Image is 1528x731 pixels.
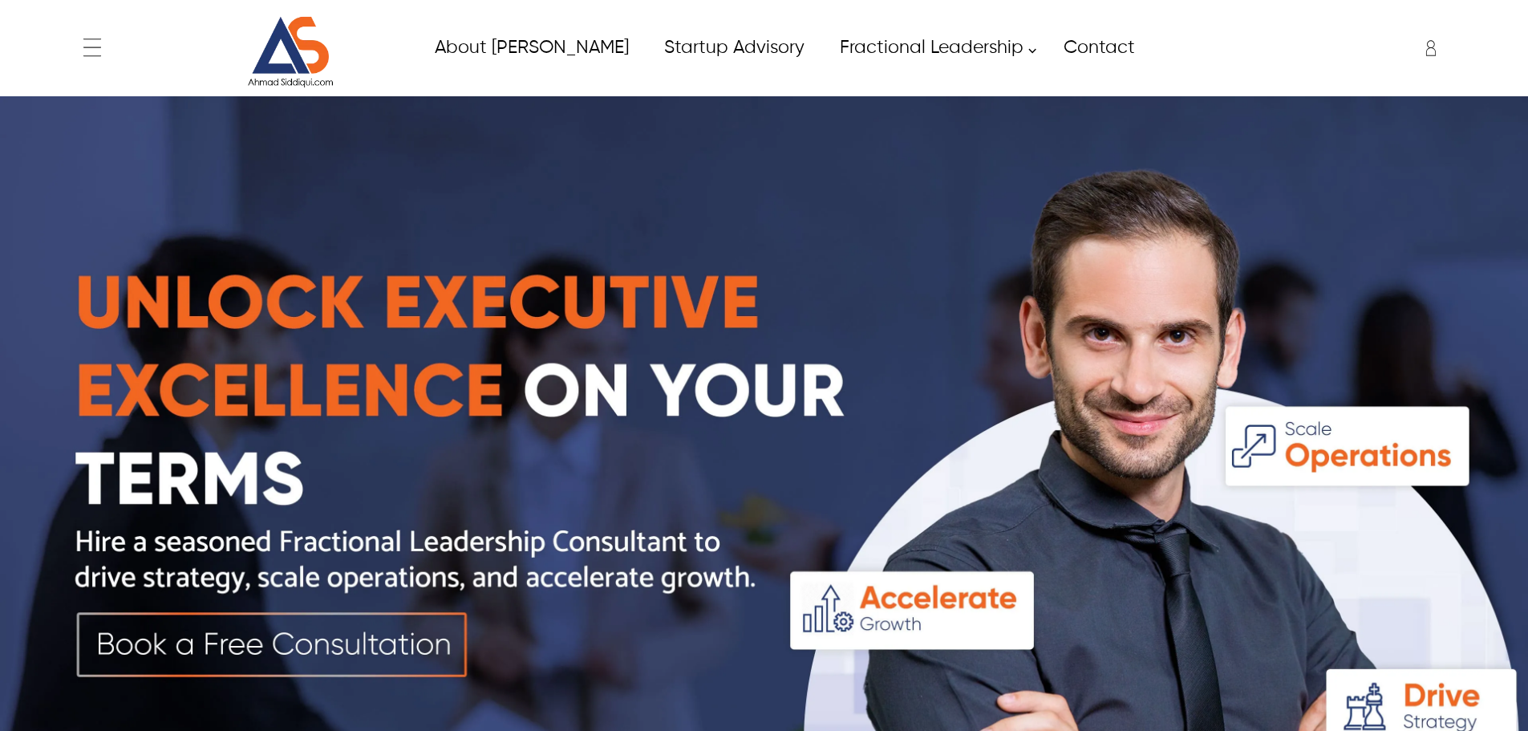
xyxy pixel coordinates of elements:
[646,30,821,66] a: Startup Advisory
[821,30,1045,66] a: Fractional Leadership
[416,30,646,66] a: About Ahmad
[230,16,351,88] img: Website Logo for Ahmad Siddiqui
[1045,30,1152,66] a: Contact
[1415,32,1439,64] div: Enter to Open SignUp and Register OverLay
[201,16,380,88] a: Website Logo for Ahmad Siddiqui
